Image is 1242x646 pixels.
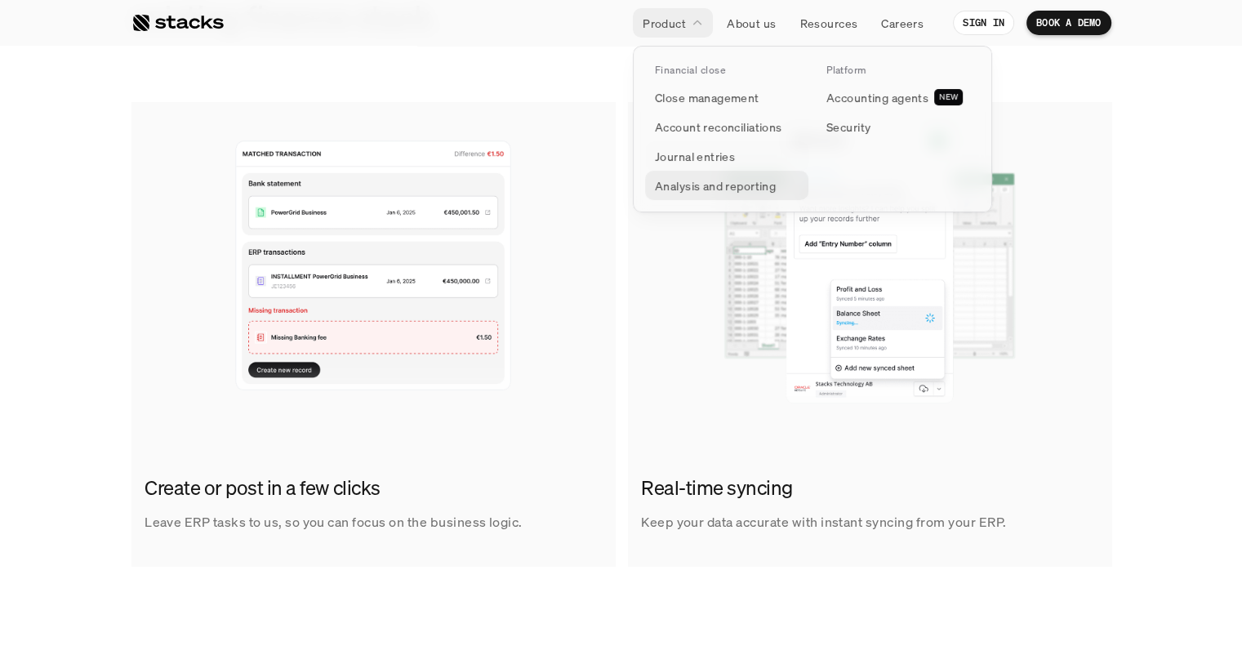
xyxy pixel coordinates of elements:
p: Accounting agents [826,89,928,106]
a: Close management [645,82,808,112]
p: Financial close [655,65,725,76]
a: SIGN IN [953,11,1014,35]
a: BOOK A DEMO [1026,11,1111,35]
p: Analysis and reporting [655,177,776,194]
p: Careers [881,15,924,32]
p: About us [727,15,776,32]
p: Product [643,15,686,32]
p: Keep your data accurate with instant syncing from your ERP. [641,510,1006,534]
p: Journal entries [655,148,735,165]
p: Resources [799,15,857,32]
p: Security [826,118,870,136]
h2: NEW [939,92,958,102]
p: BOOK A DEMO [1036,17,1102,29]
p: Platform [826,65,866,76]
a: Security [817,112,980,141]
a: Careers [871,8,933,38]
a: Account reconciliations [645,112,808,141]
a: Journal entries [645,141,808,171]
a: Privacy Policy [193,311,265,323]
h2: Real-time syncing [641,474,1090,502]
p: Leave ERP tasks to us, so you can focus on the business logic. [145,510,523,534]
p: Account reconciliations [655,118,782,136]
h2: Create or post in a few clicks [145,474,594,502]
p: SIGN IN [963,17,1004,29]
p: Close management [655,89,759,106]
a: Resources [790,8,867,38]
a: Accounting agentsNEW [817,82,980,112]
a: Analysis and reporting [645,171,808,200]
a: About us [717,8,786,38]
